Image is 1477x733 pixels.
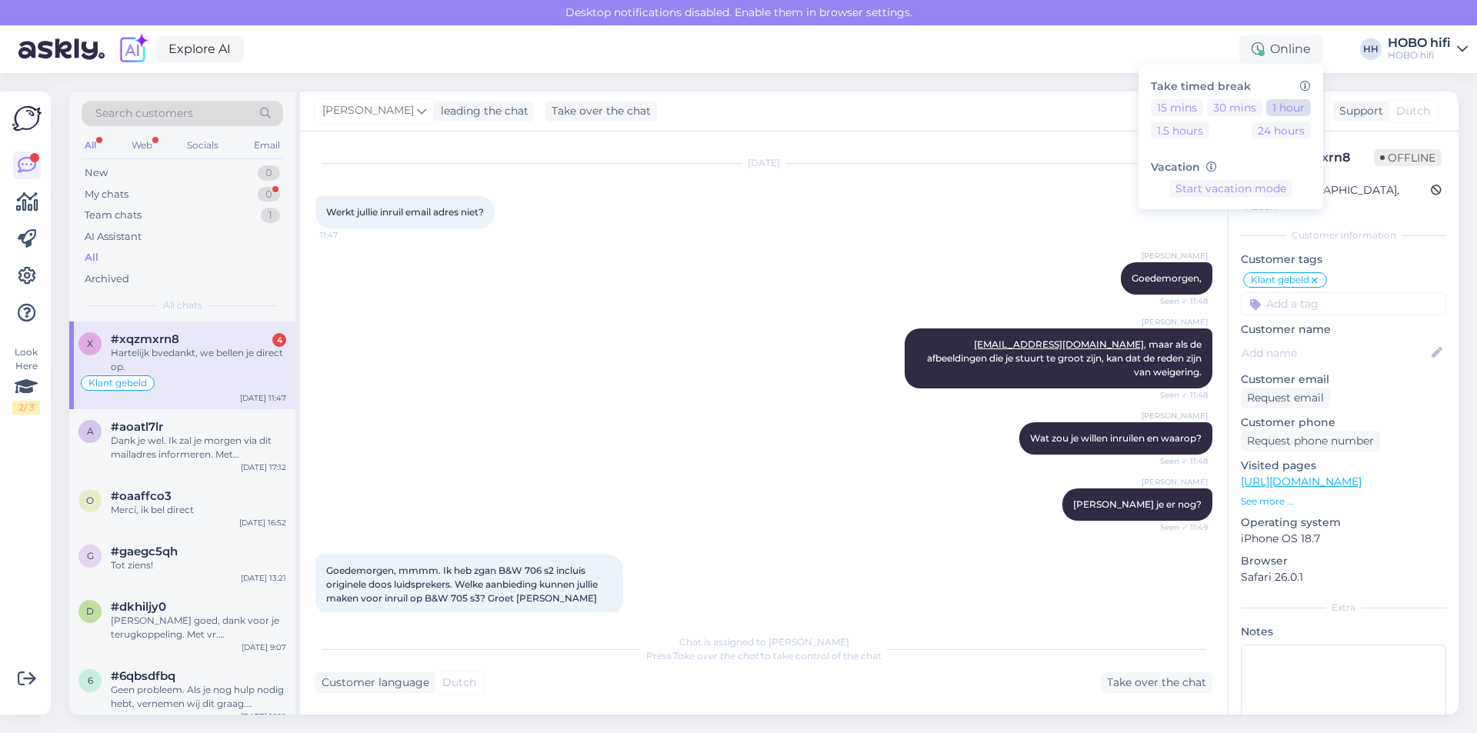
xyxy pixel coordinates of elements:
[241,461,286,473] div: [DATE] 17:12
[241,711,286,722] div: [DATE] 16:12
[435,103,528,119] div: leading the chat
[1241,322,1446,338] p: Customer name
[117,33,149,65] img: explore-ai
[672,650,761,661] i: 'Take over the chat'
[111,683,286,711] div: Geen probleem. Als je nog hulp nodig hebt, vernemen wij dit graag. Vriendelijke groet, Team HOBO ...
[1101,672,1212,693] div: Take over the chat
[1241,531,1446,547] p: iPhone OS 18.7
[1251,275,1309,285] span: Klant gebeld
[87,338,93,349] span: x
[95,105,193,122] span: Search customers
[1150,521,1208,533] span: Seen ✓ 11:49
[1142,316,1208,328] span: [PERSON_NAME]
[86,495,94,506] span: o
[1239,35,1323,63] div: Online
[1142,250,1208,262] span: [PERSON_NAME]
[1241,371,1446,388] p: Customer email
[1241,495,1446,508] p: See more ...
[111,346,286,374] div: Hartelijk bvedankt, we bellen je direct op.
[1388,37,1451,49] div: HOBO hifi
[1207,99,1262,116] button: 30 mins
[1241,569,1446,585] p: Safari 26.0.1
[85,187,128,202] div: My chats
[1388,49,1451,62] div: HOBO hifi
[545,101,657,122] div: Take over the chat
[261,208,280,223] div: 1
[1073,498,1202,510] span: [PERSON_NAME] je er nog?
[315,675,429,691] div: Customer language
[974,338,1144,350] a: [EMAIL_ADDRESS][DOMAIN_NAME]
[1241,553,1446,569] p: Browser
[1142,476,1208,488] span: [PERSON_NAME]
[1241,475,1362,488] a: [URL][DOMAIN_NAME]
[927,338,1204,378] span: , maar als de afbeeldingen die je stuurt te groot zijn, kan dat de reden zijn van weigering.
[242,641,286,653] div: [DATE] 9:07
[85,250,98,265] div: All
[82,135,99,155] div: All
[1241,415,1446,431] p: Customer phone
[1150,389,1208,401] span: Seen ✓ 11:48
[1151,80,1311,93] h6: Take timed break
[1150,295,1208,307] span: Seen ✓ 11:48
[88,378,147,388] span: Klant gebeld
[1241,624,1446,640] p: Notes
[1150,455,1208,467] span: Seen ✓ 11:48
[241,572,286,584] div: [DATE] 13:21
[1360,38,1382,60] div: HH
[85,272,129,287] div: Archived
[315,156,1212,170] div: [DATE]
[87,550,94,561] span: g
[1333,103,1383,119] div: Support
[88,675,93,686] span: 6
[1241,292,1446,315] input: Add a tag
[1169,180,1292,197] button: Start vacation mode
[1241,228,1446,242] div: Customer information
[12,104,42,133] img: Askly Logo
[1242,345,1429,362] input: Add name
[1241,252,1446,268] p: Customer tags
[1241,388,1330,408] div: Request email
[1241,458,1446,474] p: Visited pages
[679,636,849,648] span: Chat is assigned to [PERSON_NAME]
[1151,161,1311,174] h6: Vacation
[1142,410,1208,421] span: [PERSON_NAME]
[239,517,286,528] div: [DATE] 16:52
[85,208,142,223] div: Team chats
[128,135,155,155] div: Web
[111,420,163,434] span: #aoatl7lr
[111,503,286,517] div: Merci, ik bel direct
[646,650,882,661] span: Press to take control of the chat
[442,675,476,691] span: Dutch
[1151,99,1203,116] button: 15 mins
[251,135,283,155] div: Email
[85,229,142,245] div: AI Assistant
[111,558,286,572] div: Tot ziens!
[1241,431,1380,451] div: Request phone number
[1252,122,1311,139] button: 24 hours
[12,345,40,415] div: Look Here
[1388,37,1468,62] a: HOBO hifiHOBO hifi
[1030,432,1202,444] span: Wat zou je willen inruilen en waarop?
[326,206,484,218] span: Werkt jullie inruil email adres niet?
[1245,182,1431,215] div: The [GEOGRAPHIC_DATA], Assen
[184,135,222,155] div: Socials
[111,489,172,503] span: #oaaffco3
[320,229,378,241] span: 11:47
[1132,272,1202,284] span: Goedemorgen,
[1266,99,1311,116] button: 1 hour
[111,600,166,614] span: #dkhiljy0
[272,333,286,347] div: 4
[163,298,202,312] span: All chats
[1396,103,1430,119] span: Dutch
[1241,515,1446,531] p: Operating system
[12,401,40,415] div: 2 / 3
[258,187,280,202] div: 0
[1241,601,1446,615] div: Extra
[86,605,94,617] span: d
[155,36,244,62] a: Explore AI
[326,565,600,604] span: Goedemorgen, mmmm. Ik heb zgan B&W 706 s2 incluis originele doos luidsprekers. Welke aanbieding k...
[111,545,178,558] span: #gaegc5qh
[111,434,286,461] div: Dank je wel. Ik zal je morgen via dit mailadres informeren. Met vriendelijke groet, Team HOBO hifi.
[1374,149,1442,166] span: Offline
[111,669,175,683] span: #6qbsdfbq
